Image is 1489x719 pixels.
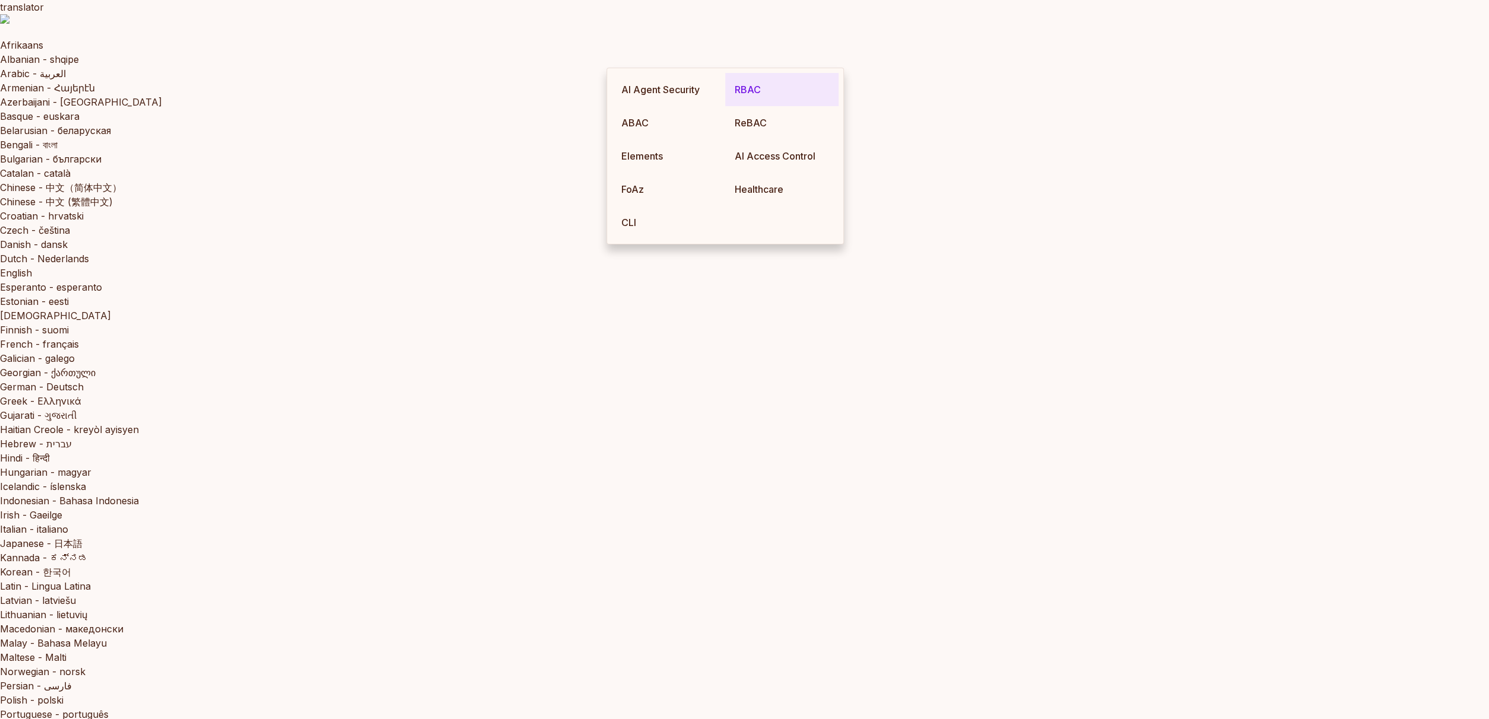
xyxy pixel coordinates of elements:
[725,139,839,173] a: AI Access Control
[612,173,725,206] a: FoAz
[725,106,839,139] a: ReBAC
[725,173,839,206] a: Healthcare
[612,206,725,239] a: CLI
[725,73,839,106] a: RBAC
[612,73,725,106] a: AI Agent Security
[612,106,725,139] a: ABAC
[612,139,725,173] a: Elements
